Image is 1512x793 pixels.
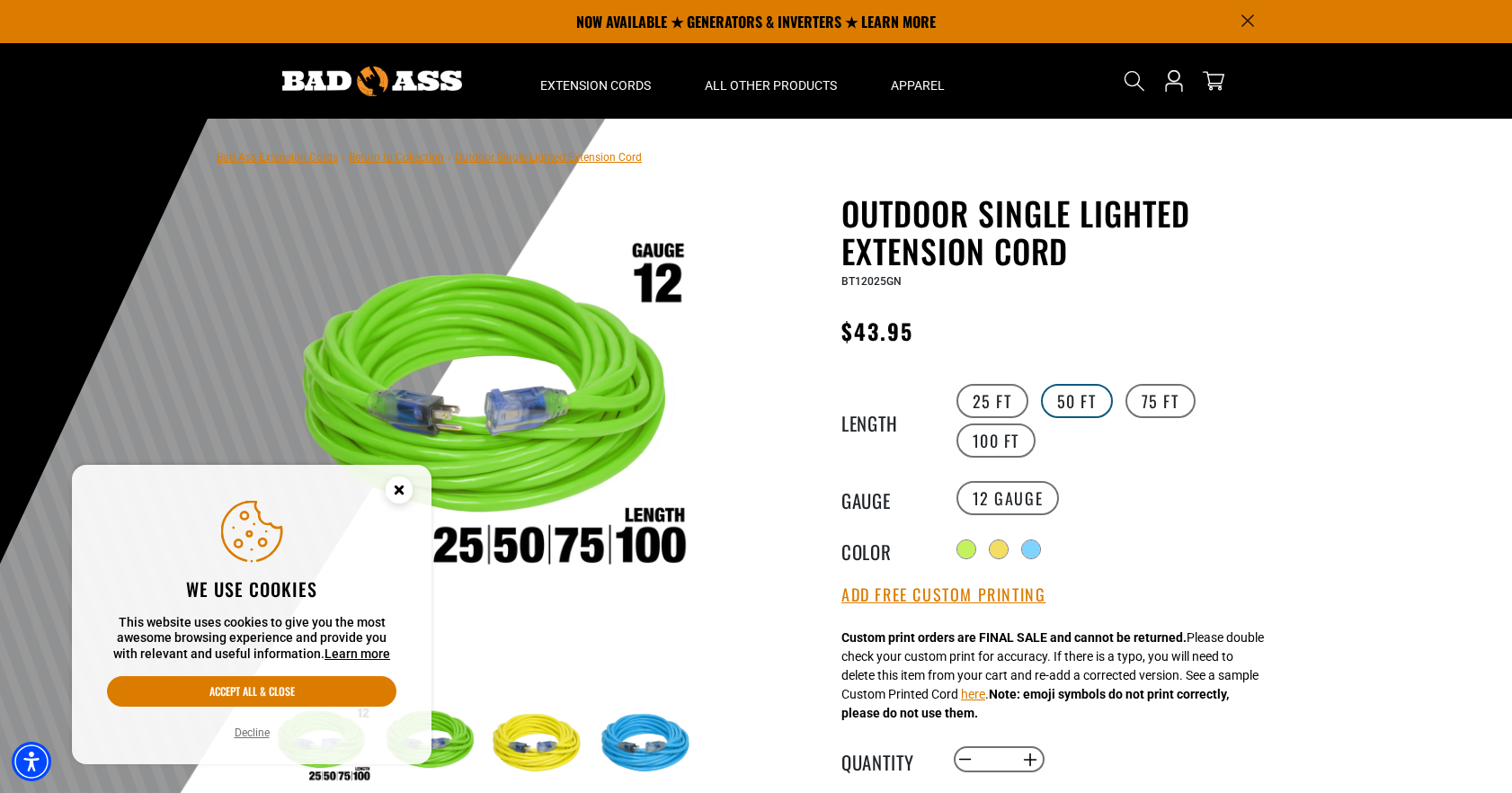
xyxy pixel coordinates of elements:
[841,486,931,510] legend: Gauge
[349,151,444,164] a: Return to Collection
[1120,67,1149,95] summary: Search
[841,275,902,288] span: BT12025GN
[448,151,451,164] span: ›
[841,585,1045,605] button: Add Free Custom Printing
[841,630,1187,645] strong: Custom print orders are FINAL SALE and cannot be returned.
[540,77,651,94] span: Extension Cords
[841,315,913,347] span: $43.95
[841,687,1229,720] strong: Note: emoji symbols do not print correctly, please do not use them.
[705,77,837,94] span: All Other Products
[841,748,931,771] label: Quantity
[956,481,1060,515] label: 12 Gauge
[891,77,945,94] span: Apparel
[342,151,345,164] span: ›
[864,43,972,119] summary: Apparel
[107,615,396,663] p: This website uses cookies to give you the most awesome browsing experience and provide you with r...
[841,628,1264,723] div: Please double check your custom print for accuracy. If there is a typo, you will need to delete t...
[1041,384,1113,418] label: 50 FT
[325,646,390,661] a: This website uses cookies to give you the most awesome browsing experience and provide you with r...
[513,43,678,119] summary: Extension Cords
[12,742,51,781] div: Accessibility Menu
[841,538,931,561] legend: Color
[678,43,864,119] summary: All Other Products
[229,724,275,742] button: Decline
[217,151,338,164] a: Bad Ass Extension Cords
[217,146,642,167] nav: breadcrumbs
[1125,384,1196,418] label: 75 FT
[956,384,1028,418] label: 25 FT
[455,151,642,164] span: Outdoor Single Lighted Extension Cord
[841,194,1282,270] h1: Outdoor Single Lighted Extension Cord
[961,685,985,704] button: here
[107,577,396,601] h2: We use cookies
[841,409,931,432] legend: Length
[956,423,1036,458] label: 100 FT
[282,67,462,96] img: Bad Ass Extension Cords
[72,465,431,765] aside: Cookie Consent
[107,676,396,707] button: Accept all & close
